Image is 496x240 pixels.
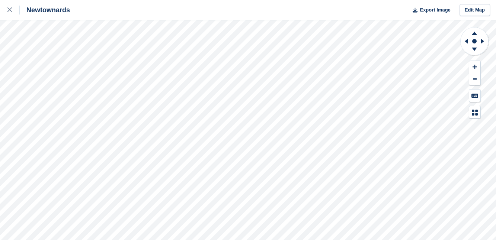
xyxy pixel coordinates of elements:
button: Keyboard Shortcuts [469,90,480,102]
button: Export Image [408,4,451,16]
button: Zoom Out [469,73,480,85]
button: Zoom In [469,61,480,73]
div: Newtownards [20,6,70,14]
button: Map Legend [469,106,480,119]
span: Export Image [420,6,450,14]
a: Edit Map [460,4,490,16]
